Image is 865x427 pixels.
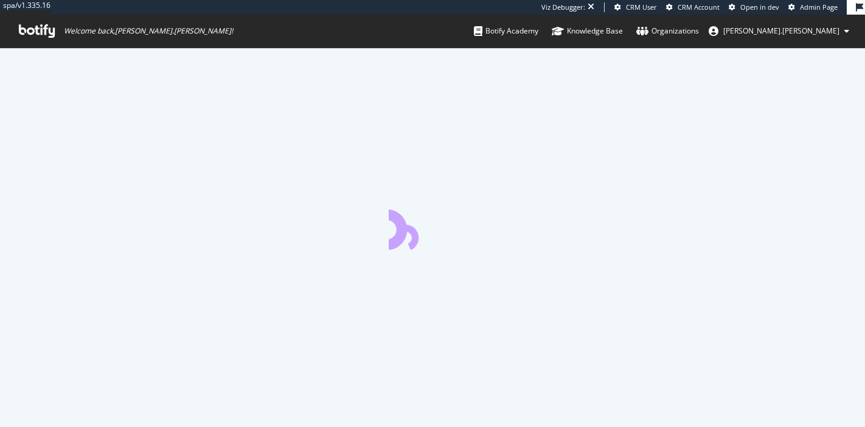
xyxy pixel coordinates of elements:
div: animation [389,206,476,250]
span: CRM Account [678,2,720,12]
span: Open in dev [740,2,779,12]
a: Open in dev [729,2,779,12]
span: CRM User [626,2,657,12]
span: Welcome back, [PERSON_NAME].[PERSON_NAME] ! [64,26,233,36]
div: Botify Academy [474,25,538,37]
span: Admin Page [800,2,838,12]
a: Organizations [636,15,699,48]
a: Botify Academy [474,15,538,48]
div: Organizations [636,25,699,37]
span: julien.sardin [723,26,839,36]
a: CRM Account [666,2,720,12]
a: CRM User [614,2,657,12]
a: Admin Page [788,2,838,12]
div: Viz Debugger: [541,2,585,12]
a: Knowledge Base [552,15,623,48]
div: Knowledge Base [552,25,623,37]
button: [PERSON_NAME].[PERSON_NAME] [699,21,859,41]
